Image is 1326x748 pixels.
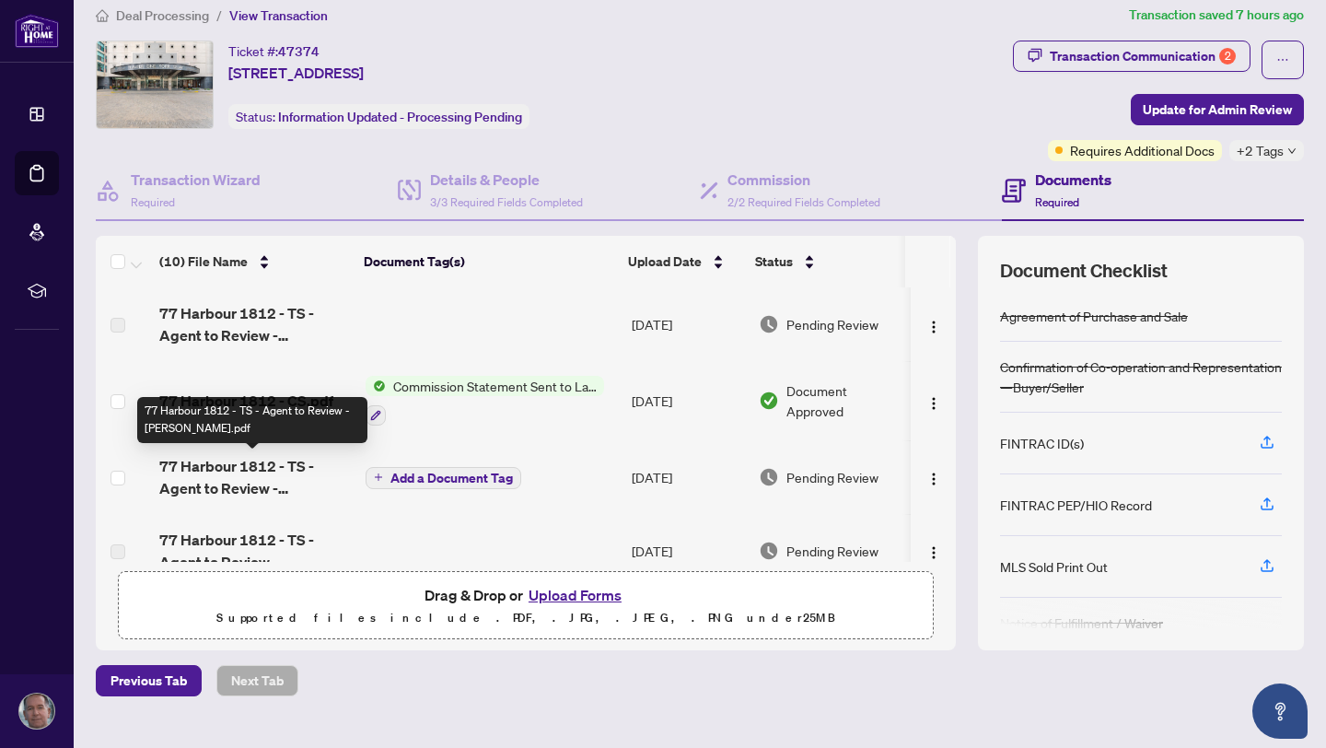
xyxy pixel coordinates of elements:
button: Add a Document Tag [366,467,521,489]
div: Agreement of Purchase and Sale [1000,306,1188,326]
img: Logo [926,472,941,486]
img: IMG-C12113754_1.jpg [97,41,213,128]
h4: Transaction Wizard [131,169,261,191]
span: 77 Harbour 1812 - TS - Agent to Review - [PERSON_NAME].pdf [159,455,351,499]
h4: Documents [1035,169,1111,191]
img: Document Status [759,541,779,561]
span: Commission Statement Sent to Lawyer [386,376,604,396]
th: Document Tag(s) [356,236,621,287]
p: Supported files include .PDF, .JPG, .JPEG, .PNG under 25 MB [130,607,922,629]
button: Logo [919,462,948,492]
td: [DATE] [624,361,751,440]
span: 77 Harbour 1812 - CS.pdf [159,390,333,412]
span: 77 Harbour 1812 - TS - Agent to Review - [PERSON_NAME].pdf [159,529,351,573]
img: Document Status [759,391,779,411]
button: Logo [919,386,948,415]
img: Logo [926,320,941,334]
span: +2 Tags [1237,140,1284,161]
span: View Transaction [229,7,328,24]
img: logo [15,14,59,48]
th: Status [748,236,906,287]
button: Logo [919,536,948,566]
button: Open asap [1252,684,1308,739]
li: / [216,5,222,26]
span: Upload Date [628,251,702,272]
td: [DATE] [624,287,751,361]
article: Transaction saved 7 hours ago [1129,5,1304,26]
button: Update for Admin Review [1131,94,1304,125]
span: Requires Additional Docs [1070,140,1215,160]
span: (10) File Name [159,251,248,272]
div: Confirmation of Co-operation and Representation—Buyer/Seller [1000,356,1282,397]
span: Pending Review [786,541,878,561]
span: Add a Document Tag [390,472,513,485]
span: Information Updated - Processing Pending [278,109,522,125]
span: Previous Tab [110,666,187,695]
button: Status IconCommission Statement Sent to Lawyer [366,376,604,426]
span: Pending Review [786,314,878,334]
span: home [96,9,109,22]
button: Previous Tab [96,665,202,696]
span: Drag & Drop orUpload FormsSupported files include .PDF, .JPG, .JPEG, .PNG under25MB [119,572,933,640]
h4: Commission [727,169,880,191]
td: [DATE] [624,440,751,514]
span: Deal Processing [116,7,209,24]
button: Next Tab [216,665,298,696]
span: 3/3 Required Fields Completed [430,195,583,209]
div: 2 [1219,48,1236,64]
button: Logo [919,310,948,339]
img: Logo [926,396,941,411]
span: 77 Harbour 1812 - TS - Agent to Review - [PERSON_NAME].pdf [159,302,351,346]
span: [STREET_ADDRESS] [228,62,364,84]
div: FINTRAC ID(s) [1000,433,1084,453]
button: Transaction Communication2 [1013,41,1250,72]
button: Upload Forms [523,583,627,607]
span: Drag & Drop or [425,583,627,607]
div: Ticket #: [228,41,320,62]
span: ellipsis [1276,53,1289,66]
span: Document Approved [786,380,903,421]
div: FINTRAC PEP/HIO Record [1000,495,1152,515]
img: Profile Icon [19,694,54,729]
div: Transaction Communication [1050,41,1236,71]
span: Document Checklist [1000,258,1168,284]
span: plus [374,473,383,482]
div: MLS Sold Print Out [1000,556,1108,577]
span: Required [1035,195,1079,209]
span: Update for Admin Review [1143,95,1292,124]
button: Add a Document Tag [366,465,521,489]
span: Status [755,251,793,272]
th: (10) File Name [152,236,356,287]
img: Logo [926,545,941,560]
img: Status Icon [366,376,386,396]
img: Document Status [759,314,779,334]
img: Document Status [759,467,779,487]
div: 77 Harbour 1812 - TS - Agent to Review - [PERSON_NAME].pdf [137,397,367,443]
h4: Details & People [430,169,583,191]
span: down [1287,146,1297,156]
div: Status: [228,104,529,129]
span: 47374 [278,43,320,60]
span: Pending Review [786,467,878,487]
td: [DATE] [624,514,751,588]
th: Upload Date [621,236,747,287]
span: Required [131,195,175,209]
span: 2/2 Required Fields Completed [727,195,880,209]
